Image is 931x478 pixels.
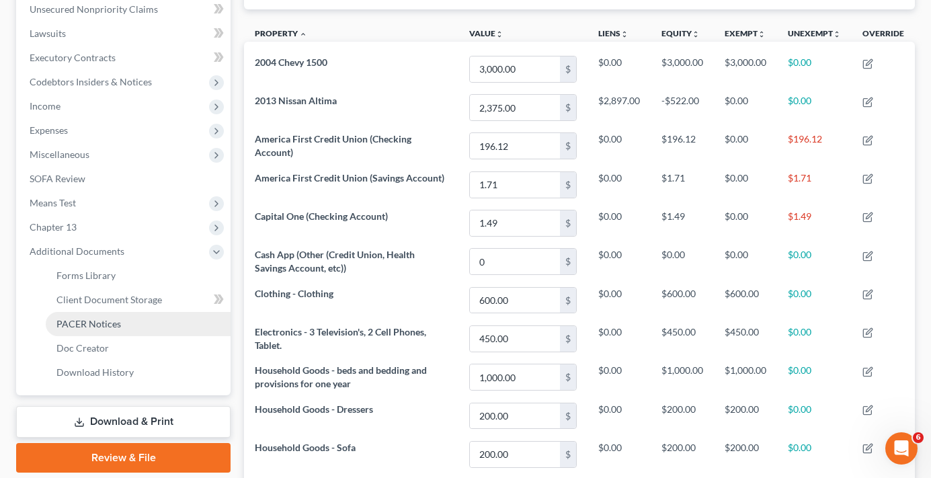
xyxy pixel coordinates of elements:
input: 0.00 [470,442,560,467]
i: unfold_more [833,30,841,38]
td: $1.49 [777,204,852,242]
td: $0.00 [777,319,852,358]
span: Executory Contracts [30,52,116,63]
span: Unsecured Nonpriority Claims [30,3,158,15]
td: $0.00 [588,358,651,397]
div: $ [560,210,576,236]
span: Capital One (Checking Account) [255,210,388,222]
td: $0.00 [777,281,852,319]
a: Valueunfold_more [469,28,503,38]
td: $1,000.00 [651,358,714,397]
span: Download History [56,366,134,378]
td: $0.00 [777,358,852,397]
div: $ [560,249,576,274]
td: $450.00 [714,319,777,358]
span: Income [30,100,60,112]
th: Override [852,20,915,50]
input: 0.00 [470,172,560,198]
a: Lawsuits [19,22,231,46]
td: $0.00 [777,397,852,435]
td: $196.12 [777,127,852,165]
span: Household Goods - Sofa [255,442,356,453]
div: $ [560,56,576,82]
td: $1.71 [777,165,852,204]
span: Additional Documents [30,245,124,257]
a: Executory Contracts [19,46,231,70]
a: Exemptunfold_more [725,28,766,38]
td: $600.00 [714,281,777,319]
input: 0.00 [470,326,560,352]
i: unfold_more [620,30,629,38]
td: $0.00 [651,243,714,281]
td: $450.00 [651,319,714,358]
td: $1,000.00 [714,358,777,397]
td: $0.00 [588,50,651,88]
td: $2,897.00 [588,89,651,127]
td: $1.71 [651,165,714,204]
span: America First Credit Union (Checking Account) [255,133,411,158]
div: $ [560,364,576,390]
td: $0.00 [714,127,777,165]
td: $0.00 [777,243,852,281]
td: $1.49 [651,204,714,242]
input: 0.00 [470,56,560,82]
span: 2013 Nissan Altima [255,95,337,106]
iframe: Intercom live chat [885,432,918,465]
a: Review & File [16,443,231,473]
span: 2004 Chevy 1500 [255,56,327,68]
span: Lawsuits [30,28,66,39]
td: $200.00 [651,435,714,473]
td: $0.00 [777,50,852,88]
input: 0.00 [470,210,560,236]
td: $0.00 [777,435,852,473]
td: $0.00 [714,204,777,242]
td: $0.00 [588,435,651,473]
span: Chapter 13 [30,221,77,233]
td: $3,000.00 [714,50,777,88]
td: $200.00 [714,435,777,473]
input: 0.00 [470,133,560,159]
a: Download & Print [16,406,231,438]
div: $ [560,442,576,467]
a: Equityunfold_more [661,28,700,38]
a: Unexemptunfold_more [788,28,841,38]
span: Expenses [30,124,68,136]
td: $0.00 [714,243,777,281]
td: $0.00 [714,89,777,127]
span: Client Document Storage [56,294,162,305]
span: Cash App (Other (Credit Union, Health Savings Account, etc)) [255,249,415,274]
input: 0.00 [470,95,560,120]
td: $600.00 [651,281,714,319]
input: 0.00 [470,364,560,390]
span: America First Credit Union (Savings Account) [255,172,444,184]
input: 0.00 [470,288,560,313]
td: $0.00 [588,243,651,281]
a: Forms Library [46,264,231,288]
td: $0.00 [588,165,651,204]
td: -$522.00 [651,89,714,127]
div: $ [560,133,576,159]
td: $0.00 [588,204,651,242]
td: $0.00 [588,319,651,358]
i: unfold_more [495,30,503,38]
a: Property expand_less [255,28,307,38]
span: Doc Creator [56,342,109,354]
div: $ [560,326,576,352]
td: $200.00 [714,397,777,435]
input: 0.00 [470,249,560,274]
span: Electronics - 3 Television's, 2 Cell Phones, Tablet. [255,326,426,351]
span: Codebtors Insiders & Notices [30,76,152,87]
a: PACER Notices [46,312,231,336]
td: $0.00 [588,397,651,435]
span: Means Test [30,197,76,208]
a: Download History [46,360,231,385]
td: $0.00 [588,127,651,165]
i: unfold_more [692,30,700,38]
div: $ [560,403,576,429]
i: unfold_more [758,30,766,38]
td: $0.00 [777,89,852,127]
a: Doc Creator [46,336,231,360]
div: $ [560,172,576,198]
a: SOFA Review [19,167,231,191]
span: PACER Notices [56,318,121,329]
